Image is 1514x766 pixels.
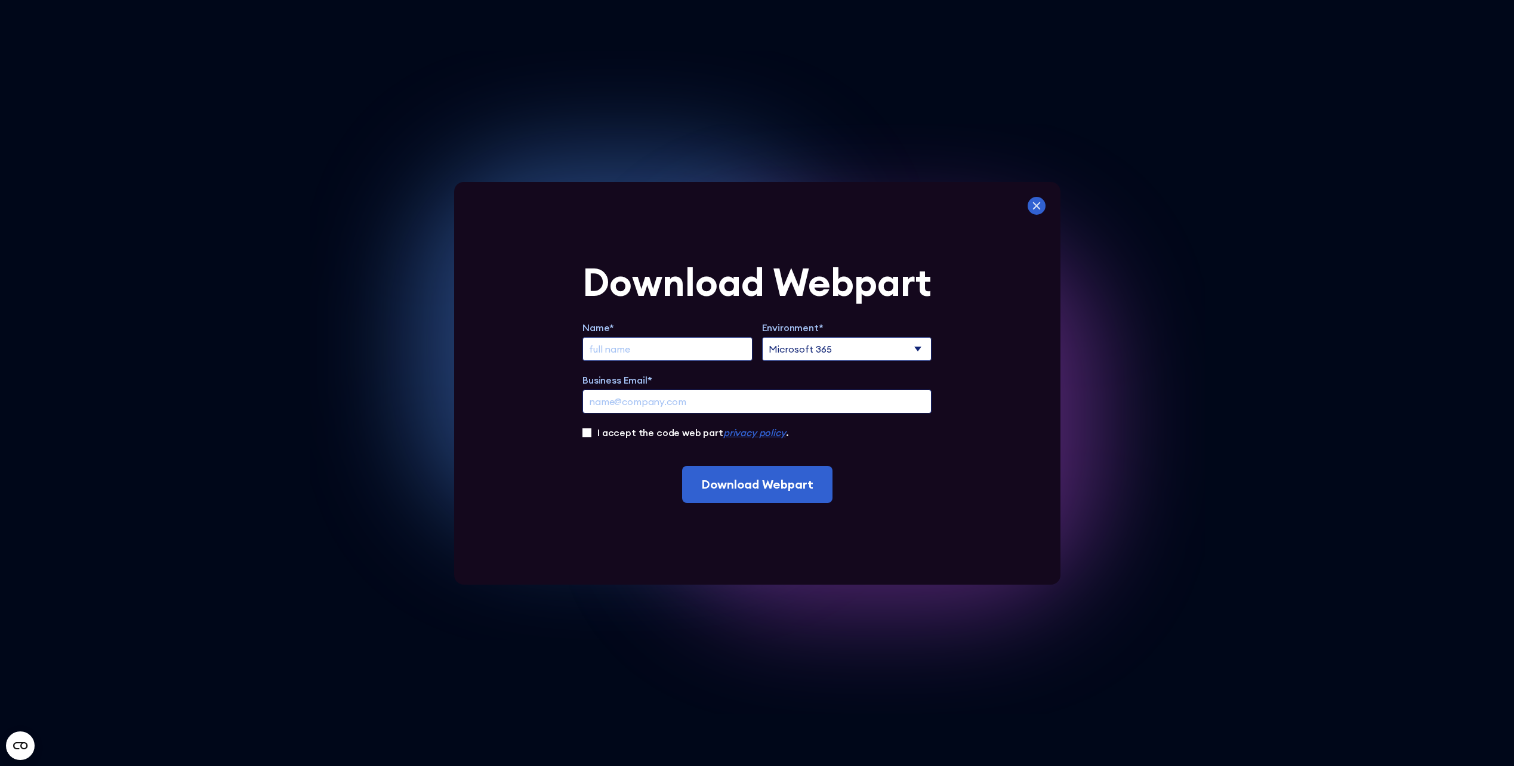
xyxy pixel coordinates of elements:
label: Name* [582,320,753,335]
button: Open CMP widget [6,731,35,760]
input: full name [582,337,753,361]
div: Download Webpart [582,263,932,301]
label: Business Email* [582,373,932,387]
form: Extend Trial [582,263,932,503]
input: Download Webpart [682,466,832,503]
input: name@company.com [582,390,932,413]
label: I accept the code web part . [597,425,788,440]
a: privacy policy [723,427,786,438]
label: Environment* [762,320,932,335]
iframe: Chat Widget [1299,628,1514,766]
